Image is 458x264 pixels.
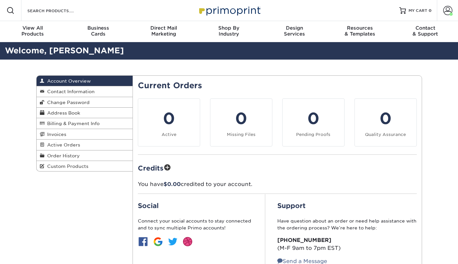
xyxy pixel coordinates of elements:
span: Billing & Payment Info [45,121,100,126]
a: DesignServices [262,21,327,42]
a: Resources& Templates [327,21,392,42]
img: btn-dribbble.jpg [182,236,193,247]
span: Contact [393,25,458,31]
img: Primoprint [196,3,262,17]
span: Direct Mail [131,25,196,31]
p: You have credited to your account. [138,180,417,188]
img: btn-twitter.jpg [168,236,178,247]
a: Billing & Payment Info [37,118,133,129]
div: Marketing [131,25,196,37]
a: Change Password [37,97,133,108]
a: 0 Active [138,98,200,146]
span: $0.00 [164,181,181,187]
a: Custom Products [37,161,133,171]
a: Address Book [37,108,133,118]
img: btn-facebook.jpg [138,236,148,247]
h2: Credits [138,163,417,173]
span: Active Orders [45,142,80,147]
div: & Templates [327,25,392,37]
h2: Current Orders [138,81,417,91]
span: MY CART [409,8,427,13]
a: Shop ByIndustry [196,21,261,42]
div: Cards [65,25,131,37]
a: 0 Quality Assurance [354,98,417,146]
a: 0 Missing Files [210,98,272,146]
div: Services [262,25,327,37]
p: Connect your social accounts to stay connected and to sync multiple Primo accounts! [138,218,253,231]
div: & Support [393,25,458,37]
span: Resources [327,25,392,31]
div: 0 [287,107,340,130]
span: 0 [429,8,432,13]
a: Order History [37,150,133,161]
a: 0 Pending Proofs [282,98,345,146]
small: Quality Assurance [365,132,406,137]
span: Change Password [45,100,90,105]
div: 0 [142,107,196,130]
span: Custom Products [45,164,88,169]
span: Contact Information [45,89,95,94]
h2: Social [138,202,253,210]
span: Order History [45,153,80,158]
small: Missing Files [227,132,256,137]
small: Active [162,132,176,137]
small: Pending Proofs [296,132,330,137]
div: 0 [214,107,268,130]
a: Account Overview [37,76,133,86]
p: (M-F 9am to 7pm EST) [277,236,417,252]
span: Account Overview [45,78,91,84]
img: btn-google.jpg [153,236,163,247]
h2: Support [277,202,417,210]
span: Shop By [196,25,261,31]
a: Active Orders [37,140,133,150]
span: Design [262,25,327,31]
a: Invoices [37,129,133,140]
div: 0 [359,107,412,130]
a: Contact& Support [393,21,458,42]
span: Invoices [45,132,66,137]
span: Address Book [45,110,80,116]
a: Direct MailMarketing [131,21,196,42]
strong: [PHONE_NUMBER] [277,237,331,243]
p: Have question about an order or need help assistance with the ordering process? We’re here to help: [277,218,417,231]
a: BusinessCards [65,21,131,42]
a: Contact Information [37,86,133,97]
div: Industry [196,25,261,37]
span: Business [65,25,131,31]
input: SEARCH PRODUCTS..... [27,7,91,14]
